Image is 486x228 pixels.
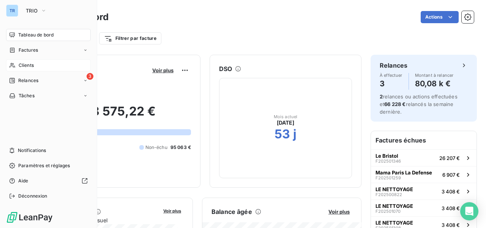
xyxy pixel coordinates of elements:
[150,67,176,74] button: Voir plus
[26,8,38,14] span: TRIO
[18,32,54,38] span: Tableau de bord
[293,127,297,142] h2: j
[376,159,401,163] span: F202501346
[326,208,352,215] button: Voir plus
[371,166,477,183] button: Mama Paris La DefenseF2025012596 907 €
[18,193,47,199] span: Déconnexion
[43,104,191,127] h2: 138 575,22 €
[439,155,460,161] span: 26 207 €
[371,183,477,199] button: LE NETTOYAGEF2025008223 408 €
[19,62,34,69] span: Clients
[274,114,298,119] span: Mois actuel
[376,203,413,209] span: LE NETTOYAGE
[442,205,460,211] span: 3 408 €
[163,208,181,214] span: Voir plus
[371,131,477,149] h6: Factures échues
[376,209,401,214] span: F202501070
[442,172,460,178] span: 6 907 €
[145,144,167,151] span: Non-échu
[380,61,407,70] h6: Relances
[277,119,295,127] span: [DATE]
[442,188,460,195] span: 3 408 €
[380,93,383,100] span: 2
[421,11,459,23] button: Actions
[43,216,158,224] span: Chiffre d'affaires mensuel
[380,78,402,90] h4: 3
[6,5,18,17] div: TR
[371,149,477,166] button: Le BristolF20250134626 207 €
[152,67,174,73] span: Voir plus
[380,93,458,115] span: relances ou actions effectuées et relancés la semaine dernière.
[275,127,290,142] h2: 53
[415,73,454,78] span: Montant à relancer
[161,207,183,214] button: Voir plus
[18,77,38,84] span: Relances
[376,153,398,159] span: Le Bristol
[6,175,91,187] a: Aide
[19,47,38,54] span: Factures
[380,73,402,78] span: À effectuer
[442,222,460,228] span: 3 408 €
[376,176,401,180] span: F202501259
[99,32,161,44] button: Filtrer par facture
[376,169,432,176] span: Mama Paris La Defense
[376,186,413,192] span: LE NETTOYAGE
[376,192,402,197] span: F202500822
[18,177,28,184] span: Aide
[384,101,406,107] span: 66 228 €
[87,73,93,80] span: 3
[211,207,252,216] h6: Balance âgée
[18,147,46,154] span: Notifications
[376,220,413,226] span: LE NETTOYAGE
[460,202,478,220] div: Open Intercom Messenger
[170,144,191,151] span: 95 063 €
[371,199,477,216] button: LE NETTOYAGEF2025010703 408 €
[6,211,53,223] img: Logo LeanPay
[219,64,232,73] h6: DSO
[415,78,454,90] h4: 80,08 k €
[18,162,70,169] span: Paramètres et réglages
[19,92,35,99] span: Tâches
[328,209,350,215] span: Voir plus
